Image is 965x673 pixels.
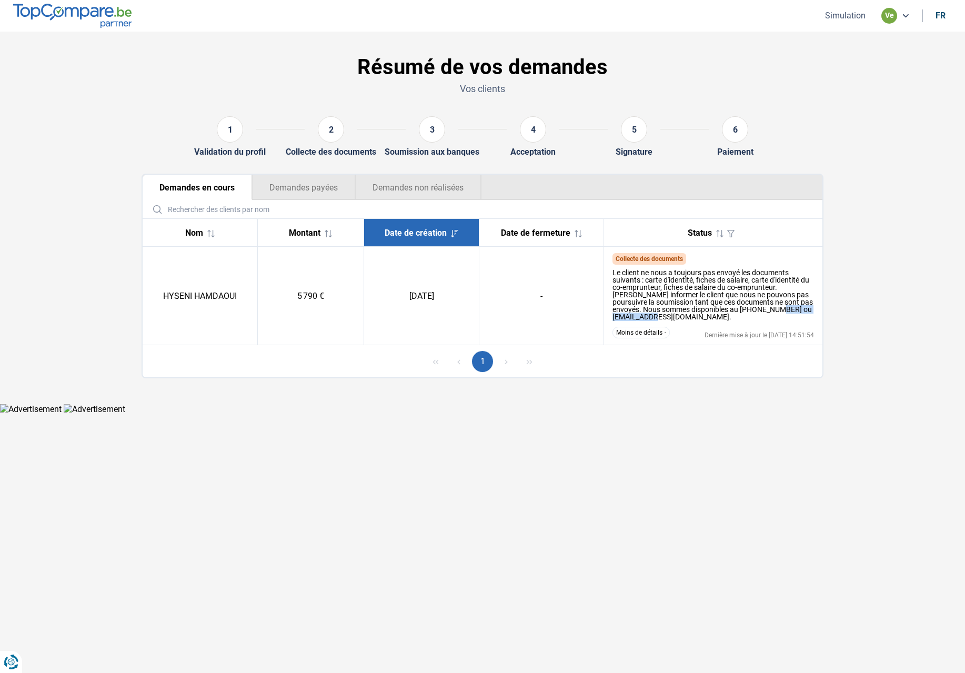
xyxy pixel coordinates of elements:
[64,404,125,414] img: Advertisement
[147,200,818,218] input: Rechercher des clients par nom
[501,228,570,238] span: Date de fermeture
[185,228,203,238] span: Nom
[822,10,869,21] button: Simulation
[612,269,815,320] div: Le client ne nous a toujours pas envoyé les documents suivants : carte d'identité, fiches de sala...
[496,351,517,372] button: Next Page
[419,116,445,143] div: 3
[257,247,364,345] td: 5 790 €
[364,247,479,345] td: [DATE]
[385,228,447,238] span: Date de création
[252,175,355,200] button: Demandes payées
[385,147,479,157] div: Soumission aux banques
[717,147,753,157] div: Paiement
[722,116,748,143] div: 6
[142,82,823,95] p: Vos clients
[142,55,823,80] h1: Résumé de vos demandes
[143,175,252,200] button: Demandes en cours
[355,175,481,200] button: Demandes non réalisées
[881,8,897,24] div: ve
[705,332,814,338] div: Dernière mise à jour le [DATE] 14:51:54
[286,147,376,157] div: Collecte des documents
[425,351,446,372] button: First Page
[289,228,320,238] span: Montant
[612,327,670,338] button: Moins de détails
[520,116,546,143] div: 4
[688,228,712,238] span: Status
[143,247,257,345] td: HYSENI HAMDAOUI
[519,351,540,372] button: Last Page
[616,147,652,157] div: Signature
[479,247,604,345] td: -
[936,11,946,21] div: fr
[616,255,683,263] span: Collecte des documents
[448,351,469,372] button: Previous Page
[318,116,344,143] div: 2
[510,147,556,157] div: Acceptation
[217,116,243,143] div: 1
[13,4,132,27] img: TopCompare.be
[472,351,493,372] button: Page 1
[621,116,647,143] div: 5
[194,147,266,157] div: Validation du profil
